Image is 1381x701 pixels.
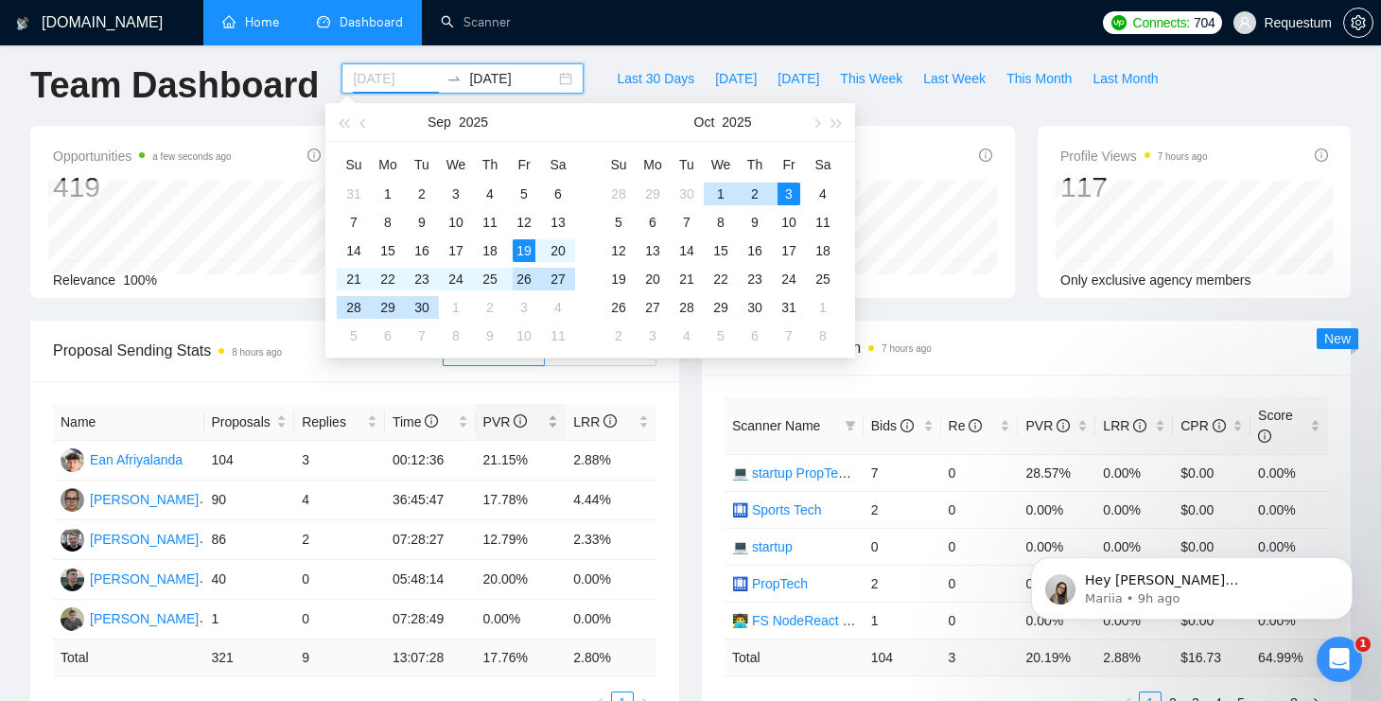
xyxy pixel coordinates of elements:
[479,268,501,290] div: 25
[294,441,385,481] td: 3
[641,296,664,319] div: 27
[694,103,715,141] button: Oct
[294,481,385,520] td: 4
[371,149,405,180] th: Mo
[979,149,992,162] span: info-circle
[607,296,630,319] div: 26
[871,418,914,433] span: Bids
[459,103,488,141] button: 2025
[1133,419,1146,432] span: info-circle
[445,324,467,347] div: 8
[675,296,698,319] div: 28
[778,183,800,205] div: 3
[376,239,399,262] div: 15
[547,211,569,234] div: 13
[439,293,473,322] td: 2025-10-01
[602,237,636,265] td: 2025-10-12
[1344,15,1372,30] span: setting
[353,68,439,89] input: Start date
[607,183,630,205] div: 28
[61,570,199,586] a: AS[PERSON_NAME]
[337,322,371,350] td: 2025-10-05
[732,576,808,591] a: 🛄 PropTech
[704,265,738,293] td: 2025-10-22
[806,237,840,265] td: 2025-10-18
[507,237,541,265] td: 2025-09-19
[772,265,806,293] td: 2025-10-24
[90,449,183,470] div: Ean Afriyalanda
[473,208,507,237] td: 2025-09-11
[28,40,350,102] div: message notification from Mariia, 9h ago. Hey andrey.blond@requestum.com, Looks like your Upwork ...
[641,324,664,347] div: 3
[607,239,630,262] div: 12
[405,293,439,322] td: 2025-09-30
[806,265,840,293] td: 2025-10-25
[772,149,806,180] th: Fr
[636,322,670,350] td: 2025-11-03
[670,180,704,208] td: 2025-09-30
[507,322,541,350] td: 2025-10-10
[439,265,473,293] td: 2025-09-24
[1025,418,1070,433] span: PVR
[670,149,704,180] th: Tu
[342,183,365,205] div: 31
[317,15,330,28] span: dashboard
[636,293,670,322] td: 2025-10-27
[675,239,698,262] div: 14
[772,293,806,322] td: 2025-10-31
[1103,418,1146,433] span: LRR
[778,239,800,262] div: 17
[513,183,535,205] div: 5
[61,448,84,472] img: EA
[732,539,793,554] a: 💻 startup
[547,268,569,290] div: 27
[704,180,738,208] td: 2025-10-01
[61,531,199,546] a: VL[PERSON_NAME]
[371,208,405,237] td: 2025-09-08
[812,211,834,234] div: 11
[641,183,664,205] div: 29
[602,180,636,208] td: 2025-09-28
[1018,454,1095,491] td: 28.57%
[709,296,732,319] div: 29
[385,441,476,481] td: 00:12:36
[90,608,199,629] div: [PERSON_NAME]
[743,268,766,290] div: 23
[541,149,575,180] th: Sa
[722,103,751,141] button: 2025
[1355,637,1371,652] span: 1
[830,63,913,94] button: This Week
[743,183,766,205] div: 2
[607,211,630,234] div: 5
[641,239,664,262] div: 13
[212,412,273,432] span: Proposals
[1003,517,1381,650] iframe: Intercom notifications message
[222,14,279,30] a: homeHome
[675,211,698,234] div: 7
[473,180,507,208] td: 2025-09-04
[342,239,365,262] div: 14
[806,180,840,208] td: 2025-10-04
[513,239,535,262] div: 19
[767,63,830,94] button: [DATE]
[602,149,636,180] th: Su
[670,265,704,293] td: 2025-10-21
[445,268,467,290] div: 24
[641,211,664,234] div: 6
[53,169,232,205] div: 419
[1213,419,1226,432] span: info-circle
[376,268,399,290] div: 22
[61,607,84,631] img: AK
[513,296,535,319] div: 3
[715,68,757,89] span: [DATE]
[778,268,800,290] div: 24
[709,268,732,290] div: 22
[732,465,972,481] a: 💻 startup PropTech+CRM+Construction
[1238,16,1251,29] span: user
[547,296,569,319] div: 4
[337,237,371,265] td: 2025-09-14
[53,145,232,167] span: Opportunities
[371,180,405,208] td: 2025-09-01
[53,404,204,441] th: Name
[204,441,295,481] td: 104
